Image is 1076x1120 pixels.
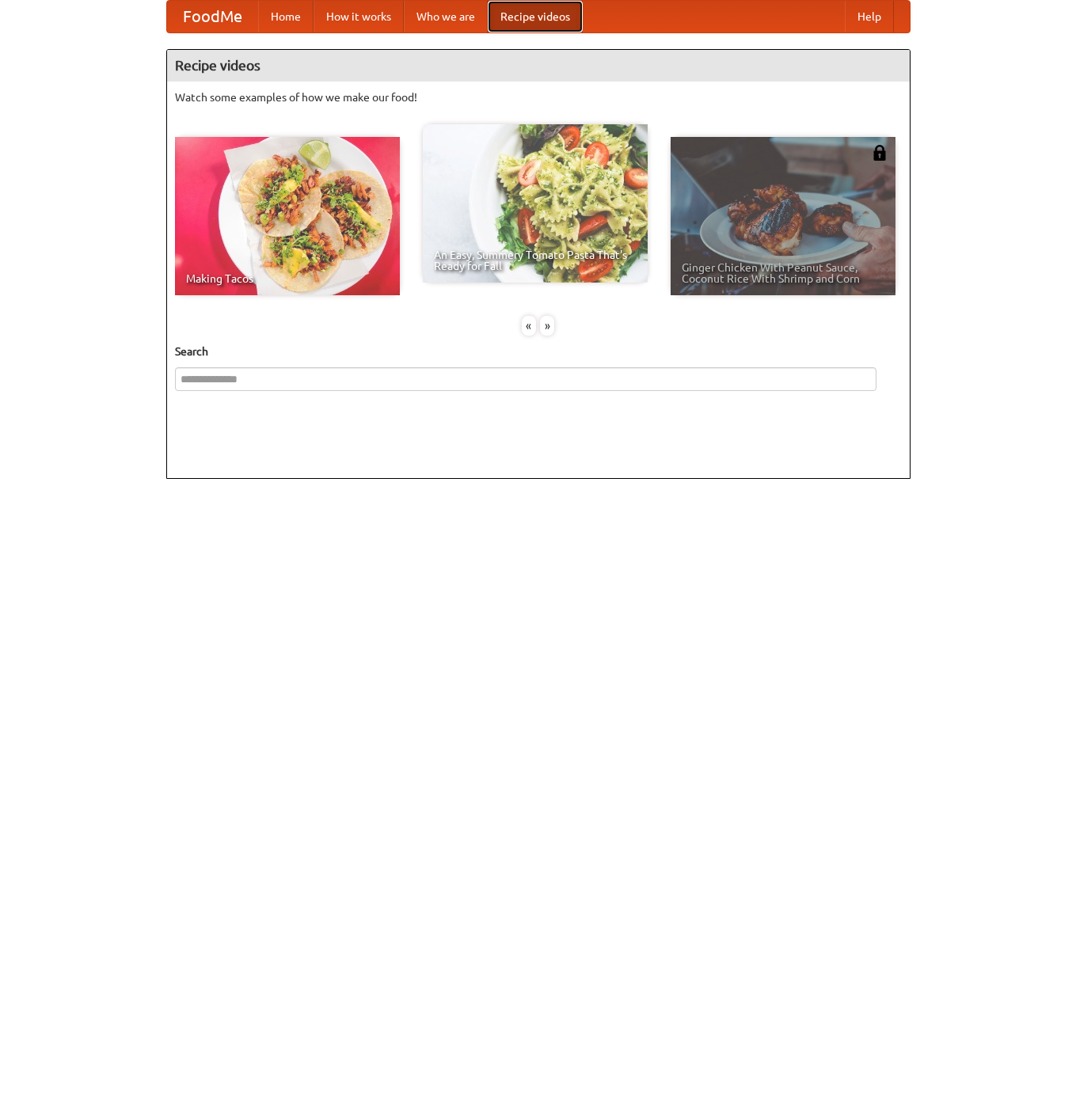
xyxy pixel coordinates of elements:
h4: Recipe videos [167,50,910,82]
p: Watch some examples of how we make our food! [175,89,902,105]
a: Who we are [404,1,488,32]
h5: Search [175,344,902,359]
span: Making Tacos [186,273,389,284]
a: FoodMe [167,1,258,32]
span: An Easy, Summery Tomato Pasta That's Ready for Fall [434,249,637,271]
a: Home [258,1,314,32]
img: 483408.png [872,145,888,161]
div: » [540,316,554,336]
a: Help [845,1,894,32]
div: « [522,316,536,336]
a: How it works [314,1,404,32]
a: An Easy, Summery Tomato Pasta That's Ready for Fall [423,124,648,283]
a: Making Tacos [175,137,400,295]
a: Recipe videos [488,1,583,32]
